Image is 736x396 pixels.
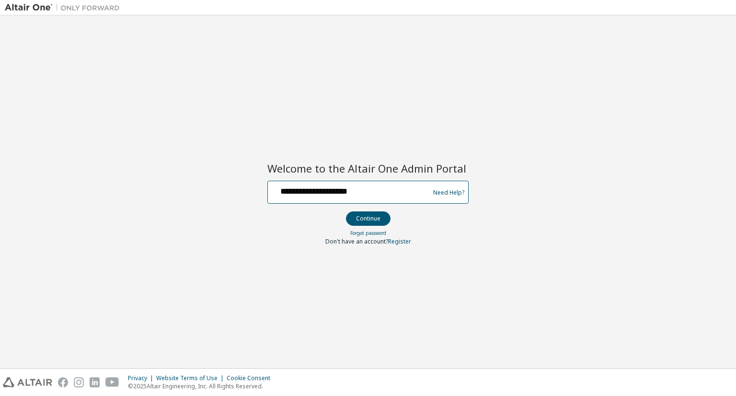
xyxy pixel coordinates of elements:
[346,211,391,226] button: Continue
[227,374,276,382] div: Cookie Consent
[433,192,464,193] a: Need Help?
[325,237,388,245] span: Don't have an account?
[388,237,411,245] a: Register
[128,374,156,382] div: Privacy
[74,377,84,387] img: instagram.svg
[128,382,276,390] p: © 2025 Altair Engineering, Inc. All Rights Reserved.
[5,3,125,12] img: Altair One
[90,377,100,387] img: linkedin.svg
[105,377,119,387] img: youtube.svg
[156,374,227,382] div: Website Terms of Use
[267,162,469,175] h2: Welcome to the Altair One Admin Portal
[58,377,68,387] img: facebook.svg
[350,230,386,236] a: Forgot password
[3,377,52,387] img: altair_logo.svg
